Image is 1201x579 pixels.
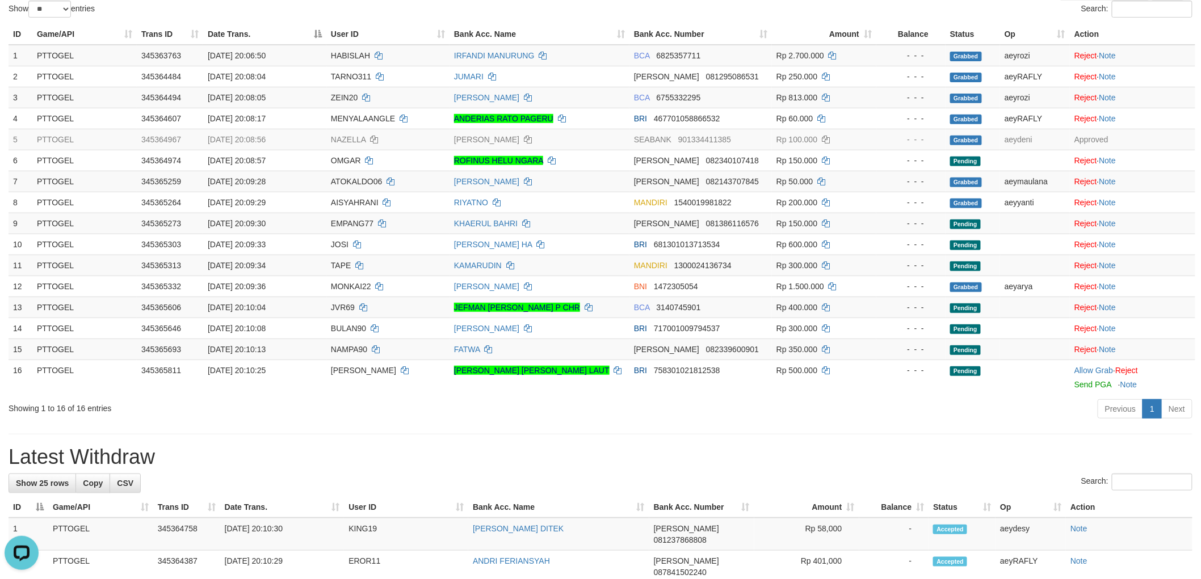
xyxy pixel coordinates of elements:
span: Rp 100.000 [776,135,817,144]
th: Bank Acc. Name: activate to sort column ascending [450,24,629,45]
div: - - - [881,344,941,355]
a: Reject [1074,51,1097,60]
div: - - - [881,323,941,334]
span: Copy 6755332295 to clipboard [657,93,701,102]
span: [DATE] 20:10:13 [208,345,266,354]
span: NAMPA90 [331,345,367,354]
div: - - - [881,239,941,250]
td: · [1070,150,1195,171]
span: MANDIRI [634,198,667,207]
td: · [1070,108,1195,129]
span: Rp 2.700.000 [776,51,824,60]
span: EMPANG77 [331,219,373,228]
td: PTTOGEL [32,192,137,213]
span: Grabbed [950,73,982,82]
span: BRI [634,240,647,249]
span: Copy 6825357711 to clipboard [657,51,701,60]
a: ANDERIAS RATO PAGERU [454,114,553,123]
span: 345365273 [141,219,181,228]
span: JOSI [331,240,348,249]
a: KAMARUDIN [454,261,502,270]
span: [DATE] 20:09:30 [208,219,266,228]
span: Accepted [933,557,967,567]
div: - - - [881,50,941,61]
a: Note [1099,345,1116,354]
input: Search: [1112,1,1192,18]
th: Balance: activate to sort column ascending [859,497,929,518]
span: [DATE] 20:09:29 [208,198,266,207]
a: JUMARI [454,72,484,81]
span: BRI [634,366,647,375]
span: 345365606 [141,303,181,312]
a: Note [1070,556,1087,565]
span: [DATE] 20:08:17 [208,114,266,123]
a: [PERSON_NAME] [454,177,519,186]
span: BCA [634,303,650,312]
th: Balance [876,24,946,45]
td: PTTOGEL [32,213,137,234]
div: - - - [881,113,941,124]
span: Rp 813.000 [776,93,817,102]
span: MANDIRI [634,261,667,270]
a: [PERSON_NAME] [454,282,519,291]
span: ZEIN20 [331,93,358,102]
a: Reject [1074,282,1097,291]
th: Bank Acc. Number: activate to sort column ascending [649,497,754,518]
a: ANDRI FERIANSYAH [473,556,550,565]
input: Search: [1112,474,1192,491]
td: · [1070,87,1195,108]
td: PTTOGEL [32,297,137,318]
span: Pending [950,345,981,355]
span: BULAN90 [331,324,366,333]
td: 12 [9,276,32,297]
td: PTTOGEL [32,129,137,150]
div: - - - [881,260,941,271]
span: [PERSON_NAME] [634,177,699,186]
a: RIYATNO [454,198,488,207]
td: PTTOGEL [32,318,137,339]
td: · [1070,213,1195,234]
th: Trans ID: activate to sort column ascending [137,24,203,45]
span: 345364967 [141,135,181,144]
span: NAZELLA [331,135,366,144]
td: 6 [9,150,32,171]
span: [DATE] 20:08:57 [208,156,266,165]
a: Note [1099,198,1116,207]
div: - - - [881,176,941,187]
a: JEFMAN [PERSON_NAME] P CHR [454,303,580,312]
td: PTTOGEL [32,45,137,66]
td: PTTOGEL [32,87,137,108]
div: - - - [881,92,941,103]
a: Note [1099,72,1116,81]
span: Copy 081295086531 to clipboard [706,72,759,81]
span: [DATE] 20:10:08 [208,324,266,333]
span: Rp 300.000 [776,324,817,333]
a: Note [1099,51,1116,60]
td: Rp 58,000 [754,518,859,551]
th: Op: activate to sort column ascending [1000,24,1070,45]
span: Copy 681301013713534 to clipboard [654,240,720,249]
td: 11 [9,255,32,276]
div: - - - [881,71,941,82]
a: Reject [1074,303,1097,312]
span: Copy 758301021812538 to clipboard [654,366,720,375]
a: [PERSON_NAME] [PERSON_NAME] LAUT [454,366,610,375]
td: PTTOGEL [32,66,137,87]
td: 13 [9,297,32,318]
span: CSV [117,479,133,488]
span: 345365259 [141,177,181,186]
span: Copy 3140745901 to clipboard [657,303,701,312]
span: Rp 500.000 [776,366,817,375]
span: AISYAHRANI [331,198,379,207]
td: aeyRAFLY [1000,66,1070,87]
th: Game/API: activate to sort column ascending [32,24,137,45]
th: Date Trans.: activate to sort column descending [203,24,326,45]
span: HABISLAH [331,51,370,60]
a: [PERSON_NAME] DITEK [473,524,564,533]
span: [DATE] 20:08:04 [208,72,266,81]
td: 345364758 [153,518,220,551]
a: [PERSON_NAME] [454,93,519,102]
a: Reject [1074,261,1097,270]
a: Note [1099,219,1116,228]
label: Search: [1081,1,1192,18]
